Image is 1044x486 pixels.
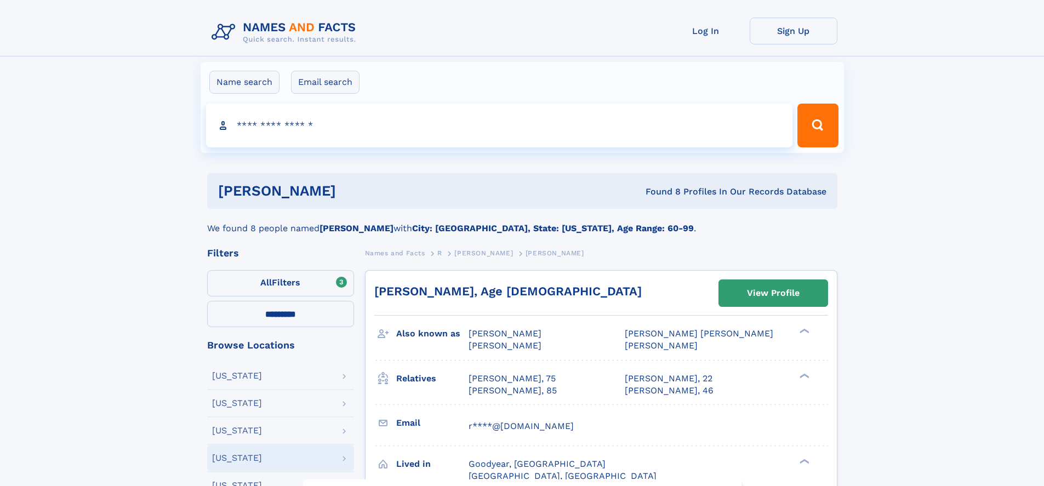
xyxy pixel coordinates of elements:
[797,328,810,335] div: ❯
[490,186,826,198] div: Found 8 Profiles In Our Records Database
[454,249,513,257] span: [PERSON_NAME]
[374,284,642,298] a: [PERSON_NAME], Age [DEMOGRAPHIC_DATA]
[625,373,712,385] a: [PERSON_NAME], 22
[454,246,513,260] a: [PERSON_NAME]
[469,373,556,385] a: [PERSON_NAME], 75
[206,104,793,147] input: search input
[747,281,800,306] div: View Profile
[212,399,262,408] div: [US_STATE]
[207,209,837,235] div: We found 8 people named with .
[437,246,442,260] a: R
[320,223,393,233] b: [PERSON_NAME]
[396,455,469,473] h3: Lived in
[396,414,469,432] h3: Email
[469,385,557,397] a: [PERSON_NAME], 85
[212,454,262,462] div: [US_STATE]
[212,371,262,380] div: [US_STATE]
[365,246,425,260] a: Names and Facts
[207,18,365,47] img: Logo Names and Facts
[207,248,354,258] div: Filters
[207,340,354,350] div: Browse Locations
[625,340,698,351] span: [PERSON_NAME]
[207,270,354,296] label: Filters
[412,223,694,233] b: City: [GEOGRAPHIC_DATA], State: [US_STATE], Age Range: 60-99
[797,104,838,147] button: Search Button
[797,372,810,379] div: ❯
[662,18,750,44] a: Log In
[291,71,360,94] label: Email search
[212,426,262,435] div: [US_STATE]
[396,369,469,388] h3: Relatives
[526,249,584,257] span: [PERSON_NAME]
[625,385,714,397] a: [PERSON_NAME], 46
[260,277,272,288] span: All
[625,328,773,339] span: [PERSON_NAME] [PERSON_NAME]
[750,18,837,44] a: Sign Up
[209,71,279,94] label: Name search
[469,328,541,339] span: [PERSON_NAME]
[719,280,828,306] a: View Profile
[218,184,491,198] h1: [PERSON_NAME]
[469,459,606,469] span: Goodyear, [GEOGRAPHIC_DATA]
[437,249,442,257] span: R
[469,340,541,351] span: [PERSON_NAME]
[396,324,469,343] h3: Also known as
[797,458,810,465] div: ❯
[469,471,657,481] span: [GEOGRAPHIC_DATA], [GEOGRAPHIC_DATA]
